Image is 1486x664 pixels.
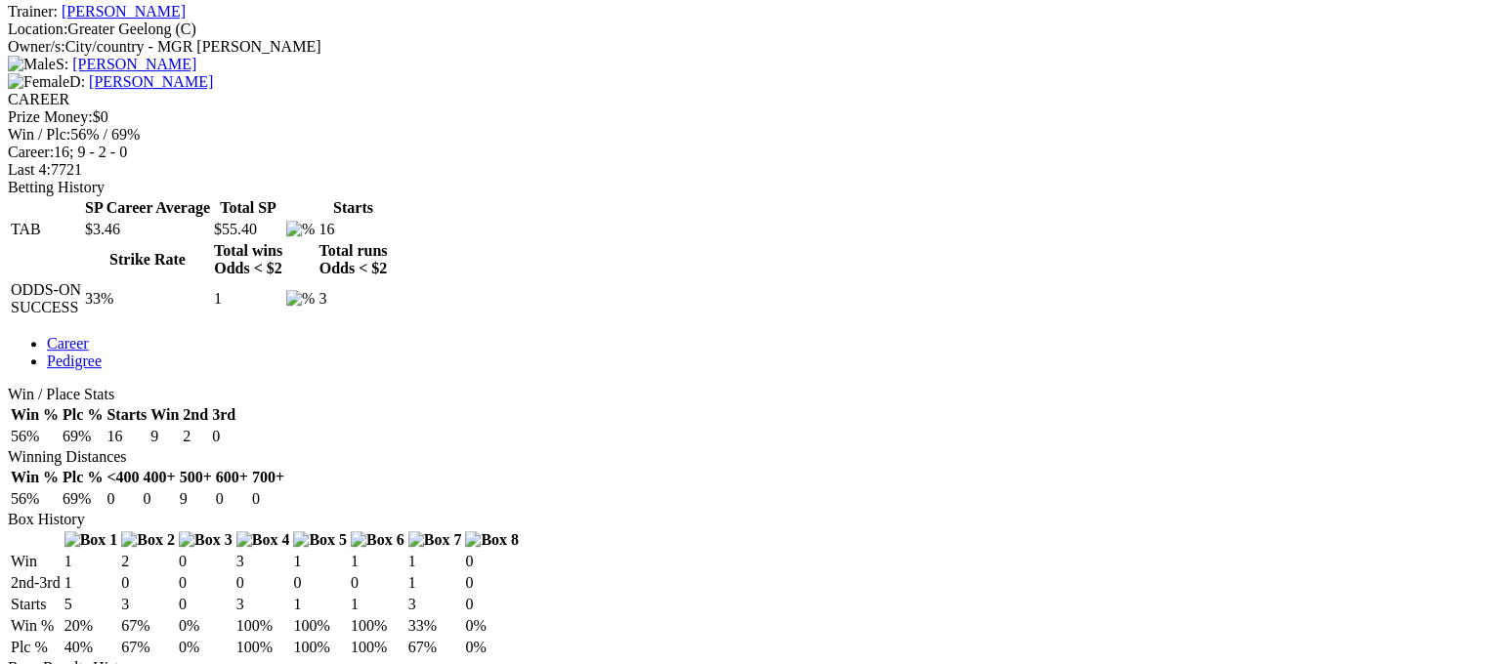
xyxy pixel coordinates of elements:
div: Greater Geelong (C) [8,21,1478,38]
td: 67% [120,616,176,636]
img: Female [8,73,69,91]
td: 100% [235,616,291,636]
td: 2 [182,427,209,446]
td: 16 [318,220,388,239]
img: Box 2 [121,531,175,549]
span: Career: [8,144,54,160]
td: 0 [120,573,176,593]
td: 100% [292,638,348,657]
td: 3 [318,280,388,317]
td: 67% [407,638,463,657]
td: 0 [464,552,520,571]
span: Location: [8,21,67,37]
td: 1 [64,573,119,593]
td: 56% [10,427,60,446]
img: % [286,290,315,308]
img: Box 4 [236,531,290,549]
img: Box 5 [293,531,347,549]
td: Plc % [10,638,62,657]
td: 0 [178,573,234,593]
img: Box 3 [179,531,233,549]
span: S: [8,56,68,72]
td: 40% [64,638,119,657]
th: Win [149,405,180,425]
td: 100% [235,638,291,657]
img: Box 8 [465,531,519,549]
th: SP Career Average [84,198,211,218]
th: Strike Rate [84,241,211,278]
td: 0% [178,616,234,636]
td: 0 [464,573,520,593]
td: TAB [10,220,82,239]
td: 1 [350,552,405,571]
div: 16; 9 - 2 - 0 [8,144,1478,161]
a: Pedigree [47,353,102,369]
td: 100% [350,638,405,657]
td: 2 [120,552,176,571]
td: 0% [178,638,234,657]
td: 9 [149,427,180,446]
td: 33% [84,280,211,317]
td: 0 [251,489,285,509]
div: City/country - MGR [PERSON_NAME] [8,38,1478,56]
td: 0 [106,489,140,509]
a: Career [47,335,89,352]
td: 1 [292,595,348,614]
img: Box 6 [351,531,404,549]
span: D: [8,73,85,90]
div: Box History [8,511,1478,528]
td: ODDS-ON SUCCESS [10,280,82,317]
td: 1 [407,573,463,593]
span: Prize Money: [8,108,93,125]
th: 500+ [179,468,213,487]
th: 400+ [143,468,177,487]
img: % [286,221,315,238]
td: Win [10,552,62,571]
td: 0 [235,573,291,593]
td: 100% [292,616,348,636]
td: 100% [350,616,405,636]
th: 2nd [182,405,209,425]
td: 67% [120,638,176,657]
th: Starts [318,198,388,218]
div: Betting History [8,179,1478,196]
span: Win / Plc: [8,126,70,143]
img: Box 7 [408,531,462,549]
th: Win % [10,405,60,425]
td: 0 [211,427,236,446]
td: $3.46 [84,220,211,239]
th: 600+ [215,468,249,487]
td: 1 [213,280,283,317]
td: 0 [215,489,249,509]
td: 3 [120,595,176,614]
td: 0 [143,489,177,509]
th: <400 [106,468,140,487]
td: 5 [64,595,119,614]
th: Total wins Odds < $2 [213,241,283,278]
td: 1 [407,552,463,571]
td: 33% [407,616,463,636]
td: 0 [178,552,234,571]
td: 1 [64,552,119,571]
td: Starts [10,595,62,614]
a: [PERSON_NAME] [72,56,196,72]
th: Plc % [62,468,104,487]
td: 69% [62,427,104,446]
span: Trainer: [8,3,58,20]
th: Plc % [62,405,104,425]
td: 9 [179,489,213,509]
td: Win % [10,616,62,636]
td: $55.40 [213,220,283,239]
span: Last 4: [8,161,51,178]
td: 0% [464,616,520,636]
td: 2nd-3rd [10,573,62,593]
div: 56% / 69% [8,126,1478,144]
th: Total SP [213,198,283,218]
td: 3 [235,552,291,571]
td: 3 [407,595,463,614]
th: 3rd [211,405,236,425]
div: CAREER [8,91,1478,108]
th: 700+ [251,468,285,487]
a: [PERSON_NAME] [62,3,186,20]
td: 0 [464,595,520,614]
